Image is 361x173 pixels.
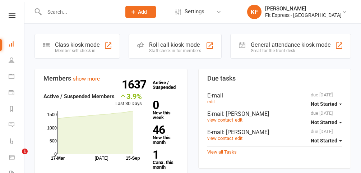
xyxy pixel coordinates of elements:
div: E-mail [207,92,342,99]
span: 1 [22,149,28,154]
button: Not Started [311,134,342,147]
div: Member self check-in [55,48,99,53]
div: [PERSON_NAME] [265,5,342,12]
div: Staff check-in for members [149,48,201,53]
strong: 46 [153,124,175,135]
a: People [9,53,25,69]
h3: Due tasks [207,75,342,82]
div: E-mail [207,110,342,117]
div: Last 30 Days [115,92,142,108]
a: show more [73,76,100,82]
span: Not Started [311,101,337,107]
iframe: Intercom live chat [7,149,24,166]
button: Not Started [311,97,342,110]
div: Roll call kiosk mode [149,41,201,48]
button: Not Started [311,116,342,129]
a: edit [207,99,215,104]
a: edit [235,117,242,123]
a: Dashboard [9,37,25,53]
div: Great for the front desk [251,48,330,53]
div: Fit Express - [GEOGRAPHIC_DATA] [265,12,342,18]
span: Not Started [311,119,337,125]
div: KF [247,5,262,19]
div: Class kiosk mode [55,41,99,48]
a: View all Tasks [207,149,237,155]
a: Calendar [9,69,25,85]
a: 46New this month [153,124,178,145]
strong: Active / Suspended Members [43,93,115,100]
strong: 0 [153,100,175,110]
a: Reports [9,101,25,118]
a: 1Canx. this month [153,149,178,169]
span: Settings [185,4,204,20]
span: : [PERSON_NAME] [223,129,269,136]
input: Search... [42,7,116,17]
h3: Members [43,75,179,82]
span: Not Started [311,138,337,144]
span: : [PERSON_NAME] [223,110,269,117]
a: 1637Active / Suspended [149,75,181,95]
span: Add [138,9,147,15]
button: Add [125,6,156,18]
strong: 1637 [122,79,149,90]
a: edit [235,136,242,141]
a: 0New this week [153,100,178,120]
a: Payments [9,85,25,101]
div: 3.9% [115,92,142,100]
a: view contact [207,117,233,123]
strong: 1 [153,149,175,160]
div: General attendance kiosk mode [251,41,330,48]
a: view contact [207,136,233,141]
div: E-mail [207,129,342,136]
